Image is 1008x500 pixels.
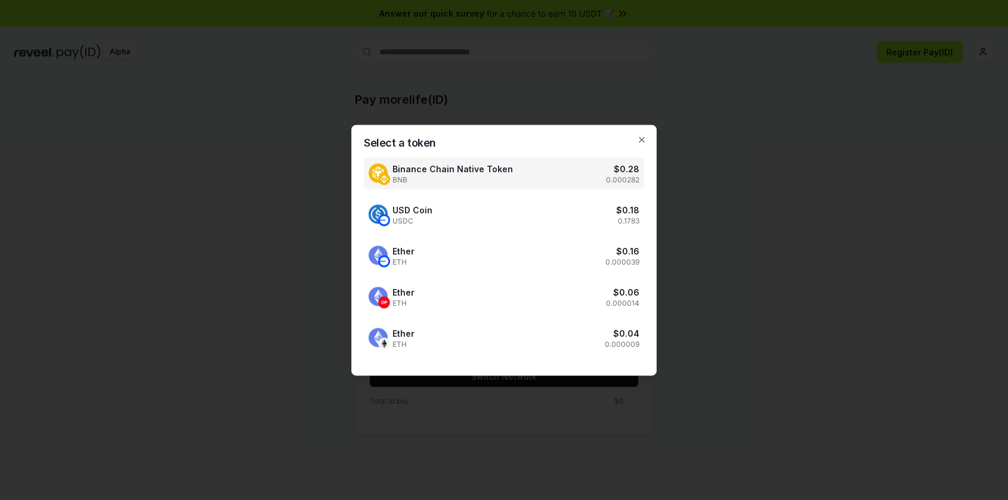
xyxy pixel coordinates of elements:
p: 0.000009 [605,339,639,349]
img: USD Coin [378,215,390,226]
span: ETH [392,257,415,266]
p: 0.000039 [605,257,639,266]
img: Ether [378,338,390,350]
h2: Select a token [364,137,644,148]
span: ETH [392,339,415,349]
img: Ether [369,287,388,306]
p: 0.000014 [606,298,639,308]
p: 0.1783 [618,216,639,225]
span: USDC [392,216,432,225]
span: Ether [392,285,415,298]
span: Ether [392,327,415,339]
span: USD Coin [392,203,432,216]
h3: $ 0.18 [616,203,639,216]
span: Binance Chain Native Token [392,162,513,175]
h3: $ 0.06 [613,285,639,298]
img: Ether [369,246,388,265]
h3: $ 0.04 [613,327,639,339]
img: USD Coin [369,205,388,224]
span: BNB [392,175,513,184]
img: Ether [369,328,388,347]
img: Ether [378,256,390,268]
img: Binance Chain Native Token [378,173,390,185]
img: Binance Chain Native Token [369,164,388,183]
h3: $ 0.16 [616,244,639,257]
span: Ether [392,244,415,257]
h3: $ 0.28 [614,162,639,175]
span: ETH [392,298,415,308]
img: Ether [378,297,390,309]
p: 0.000282 [606,175,639,184]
